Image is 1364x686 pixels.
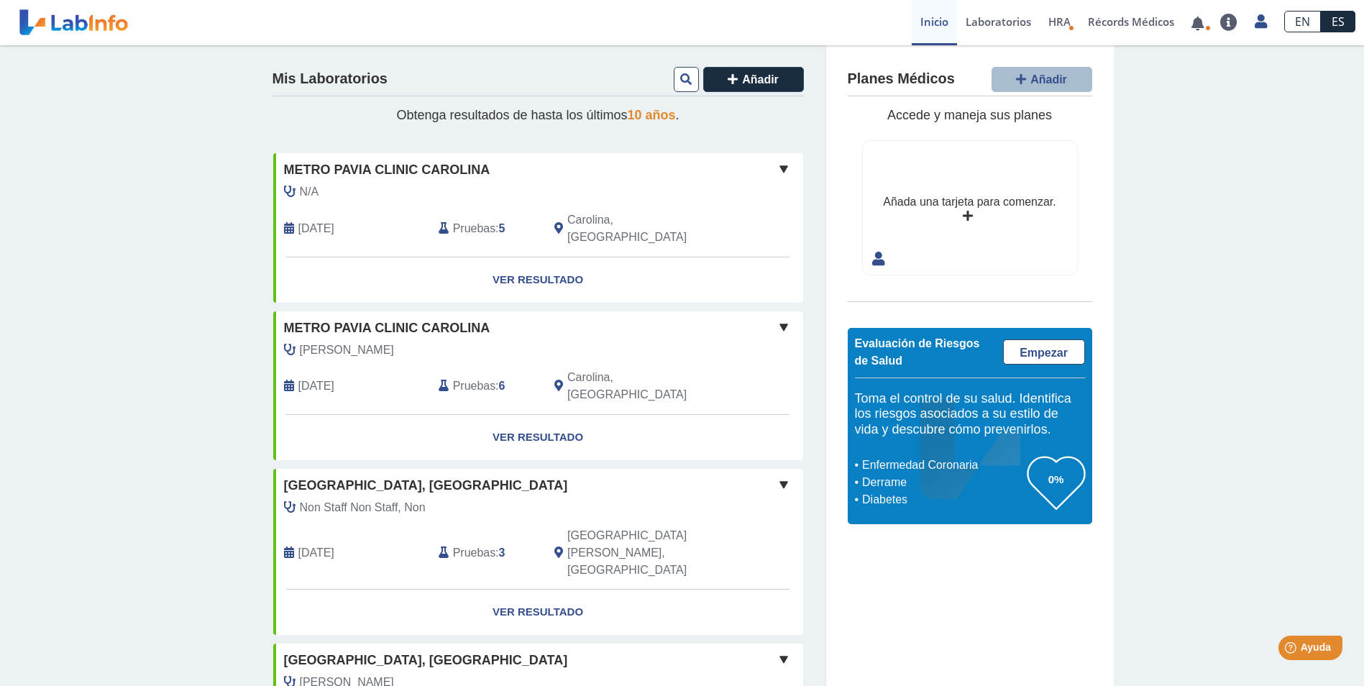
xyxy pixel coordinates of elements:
span: [GEOGRAPHIC_DATA], [GEOGRAPHIC_DATA] [284,476,568,495]
span: Metro Pavia Clinic Carolina [284,319,490,338]
div: : [428,527,544,579]
button: Añadir [992,67,1092,92]
li: Diabetes [859,491,1027,508]
a: Ver Resultado [273,415,803,460]
h3: 0% [1027,470,1085,488]
span: Añadir [742,73,779,86]
span: Evaluación de Riesgos de Salud [855,337,980,367]
span: Laboy Ortiz, Ivan [300,342,394,359]
iframe: Help widget launcher [1236,630,1348,670]
a: Empezar [1003,339,1085,365]
b: 3 [499,546,505,559]
b: 6 [499,380,505,392]
h4: Planes Médicos [848,70,955,88]
span: Metro Pavia Clinic Carolina [284,160,490,180]
span: Pruebas [453,220,495,237]
b: 5 [499,222,505,234]
span: 2025-08-08 [298,220,334,237]
h5: Toma el control de su salud. Identifica los riesgos asociados a su estilo de vida y descubre cómo... [855,391,1085,438]
span: Añadir [1030,73,1067,86]
div: : [428,369,544,403]
span: N/A [300,183,319,201]
span: Non Staff Non Staff, Non [300,499,426,516]
span: Pruebas [453,544,495,562]
span: Carolina, PR [567,211,726,246]
span: HRA [1048,14,1071,29]
span: San Juan, PR [567,527,726,579]
h4: Mis Laboratorios [273,70,388,88]
li: Derrame [859,474,1027,491]
a: Ver Resultado [273,257,803,303]
a: EN [1284,11,1321,32]
div: : [428,211,544,246]
span: Pruebas [453,378,495,395]
span: 2025-07-01 [298,378,334,395]
span: 10 años [628,108,676,122]
li: Enfermedad Coronaria [859,457,1027,474]
button: Añadir [703,67,804,92]
span: Carolina, PR [567,369,726,403]
span: Accede y maneja sus planes [887,108,1052,122]
span: Empezar [1020,347,1068,359]
div: Añada una tarjeta para comenzar. [883,193,1056,211]
a: ES [1321,11,1355,32]
span: 2025-05-26 [298,544,334,562]
span: [GEOGRAPHIC_DATA], [GEOGRAPHIC_DATA] [284,651,568,670]
a: Ver Resultado [273,590,803,635]
span: Obtenga resultados de hasta los últimos . [396,108,679,122]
